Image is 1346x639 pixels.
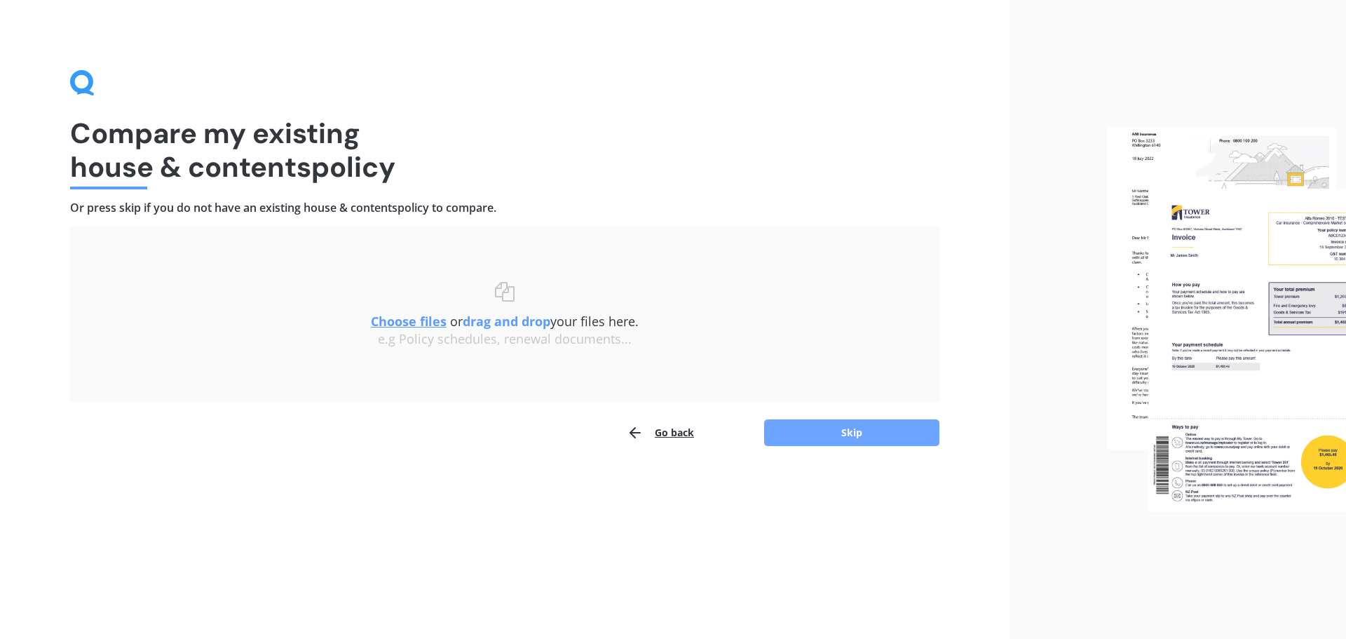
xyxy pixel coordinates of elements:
[463,313,550,330] b: drag and drop
[70,201,939,215] h4: Or press skip if you do not have an existing house & contents policy to compare.
[371,313,639,330] span: or your files here.
[627,419,694,447] button: Go back
[98,332,911,347] div: e.g Policy schedules, renewal documents...
[764,419,939,446] button: Skip
[1107,127,1346,513] img: files.webp
[371,313,447,330] u: Choose files
[70,116,939,184] h1: Compare my existing house & contents policy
